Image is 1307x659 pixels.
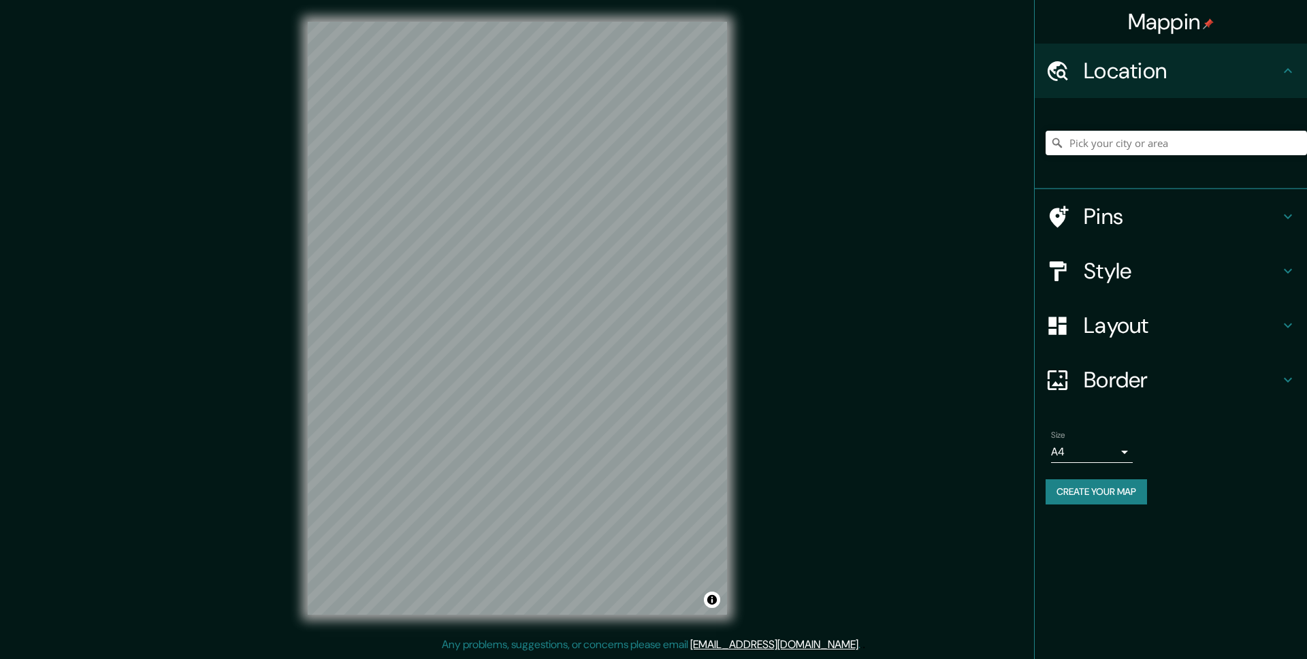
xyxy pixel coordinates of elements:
[1084,203,1280,230] h4: Pins
[1084,366,1280,393] h4: Border
[860,637,862,653] div: .
[1084,57,1280,84] h4: Location
[1203,18,1214,29] img: pin-icon.png
[1035,44,1307,98] div: Location
[1051,430,1065,441] label: Size
[1035,353,1307,407] div: Border
[308,22,727,615] canvas: Map
[1046,131,1307,155] input: Pick your city or area
[1035,189,1307,244] div: Pins
[1051,441,1133,463] div: A4
[1035,298,1307,353] div: Layout
[1186,606,1292,644] iframe: Help widget launcher
[704,592,720,608] button: Toggle attribution
[442,637,860,653] p: Any problems, suggestions, or concerns please email .
[862,637,865,653] div: .
[1128,8,1214,35] h4: Mappin
[1084,257,1280,285] h4: Style
[1046,479,1147,504] button: Create your map
[690,637,858,652] a: [EMAIL_ADDRESS][DOMAIN_NAME]
[1084,312,1280,339] h4: Layout
[1035,244,1307,298] div: Style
